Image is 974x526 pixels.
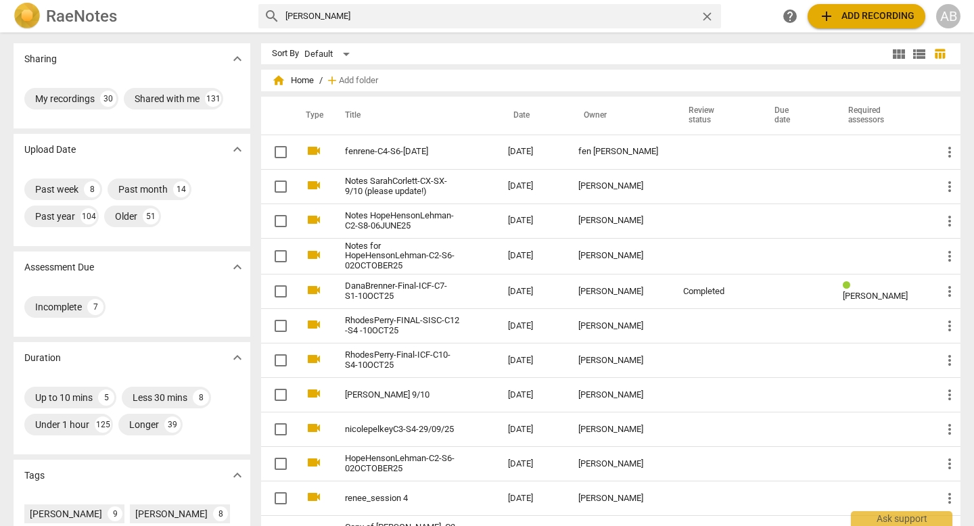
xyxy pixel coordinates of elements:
[345,390,459,400] a: [PERSON_NAME] 9/10
[229,51,246,67] span: expand_more
[818,8,914,24] span: Add recording
[818,8,835,24] span: add
[578,321,662,331] div: [PERSON_NAME]
[497,97,567,135] th: Date
[782,8,798,24] span: help
[87,299,103,315] div: 7
[497,447,567,481] td: [DATE]
[95,416,111,433] div: 125
[306,143,322,159] span: videocam
[942,387,958,403] span: more_vert
[173,181,189,197] div: 14
[345,281,459,302] a: DanaBrenner-Final-ICF-C7-S1-10OCT25
[497,238,567,274] td: [DATE]
[264,8,280,24] span: search
[24,260,94,274] p: Assessment Due
[700,9,714,24] span: close
[497,169,567,204] td: [DATE]
[578,181,662,191] div: [PERSON_NAME]
[497,412,567,447] td: [DATE]
[345,147,459,157] a: fenrene-C4-S6-[DATE]
[672,97,758,135] th: Review status
[84,181,100,197] div: 8
[35,210,75,223] div: Past year
[227,139,248,160] button: Show more
[213,506,228,521] div: 8
[80,208,97,224] div: 104
[115,210,137,223] div: Older
[227,49,248,69] button: Show more
[306,351,322,367] span: videocam
[851,511,952,526] div: Ask support
[35,183,78,196] div: Past week
[325,74,339,87] span: add
[497,204,567,238] td: [DATE]
[942,213,958,229] span: more_vert
[227,257,248,277] button: Show more
[683,287,747,297] div: Completed
[345,494,459,504] a: renee_session 4
[306,420,322,436] span: videocam
[306,212,322,228] span: videocam
[205,91,221,107] div: 131
[578,216,662,226] div: [PERSON_NAME]
[843,281,856,291] span: Review status: completed
[942,456,958,472] span: more_vert
[35,418,89,431] div: Under 1 hour
[942,318,958,334] span: more_vert
[319,76,323,86] span: /
[272,74,314,87] span: Home
[578,459,662,469] div: [PERSON_NAME]
[497,481,567,516] td: [DATE]
[14,3,248,30] a: LogoRaeNotes
[24,52,57,66] p: Sharing
[118,183,168,196] div: Past month
[345,176,459,197] a: Notes SarahCorlett-CX-SX-9/10 (please update!)
[911,46,927,62] span: view_list
[306,177,322,193] span: videocam
[942,283,958,300] span: more_vert
[24,351,61,365] p: Duration
[497,309,567,343] td: [DATE]
[345,454,459,474] a: HopeHensonLehman-C2-S6-02OCTOBER25
[229,467,246,483] span: expand_more
[758,97,832,135] th: Due date
[942,490,958,506] span: more_vert
[143,208,159,224] div: 51
[35,92,95,105] div: My recordings
[229,350,246,366] span: expand_more
[497,378,567,412] td: [DATE]
[306,316,322,333] span: videocam
[936,4,960,28] button: AB
[929,44,950,64] button: Table view
[24,143,76,157] p: Upload Date
[778,4,802,28] a: Help
[306,247,322,263] span: videocam
[306,282,322,298] span: videocam
[229,259,246,275] span: expand_more
[843,291,908,301] span: [PERSON_NAME]
[567,97,672,135] th: Owner
[889,44,909,64] button: Tile view
[339,76,378,86] span: Add folder
[30,507,102,521] div: [PERSON_NAME]
[942,352,958,368] span: more_vert
[345,316,459,336] a: RhodesPerry-FINAL-SISC-C12 -S4 -10OCT25
[306,385,322,402] span: videocam
[295,97,329,135] th: Type
[164,416,181,433] div: 39
[578,251,662,261] div: [PERSON_NAME]
[135,92,200,105] div: Shared with me
[329,97,497,135] th: Title
[46,7,117,26] h2: RaeNotes
[942,144,958,160] span: more_vert
[808,4,925,28] button: Upload
[345,211,459,231] a: Notes HopeHensonLehman-C2-S8-06JUNE25
[272,74,285,87] span: home
[35,391,93,404] div: Up to 10 mins
[891,46,907,62] span: view_module
[35,300,82,314] div: Incomplete
[497,135,567,169] td: [DATE]
[832,97,931,135] th: Required assessors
